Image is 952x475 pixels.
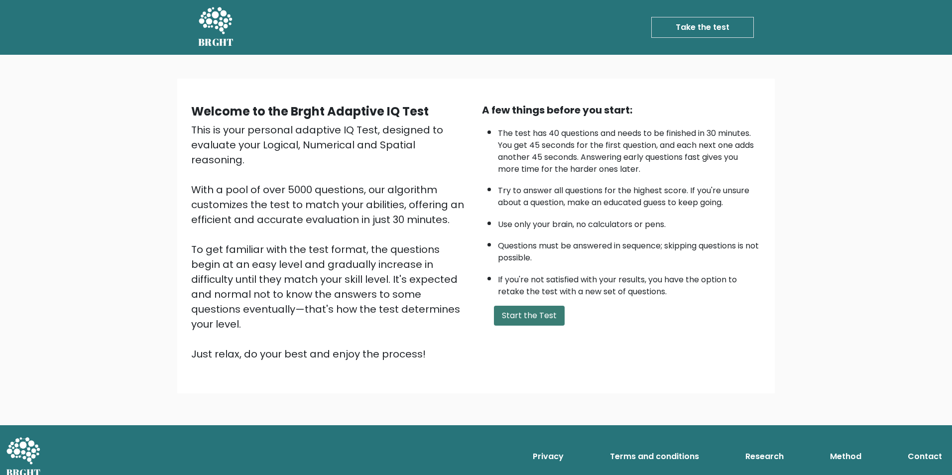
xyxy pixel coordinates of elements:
[498,180,761,209] li: Try to answer all questions for the highest score. If you're unsure about a question, make an edu...
[606,447,703,467] a: Terms and conditions
[494,306,565,326] button: Start the Test
[482,103,761,118] div: A few things before you start:
[904,447,946,467] a: Contact
[651,17,754,38] a: Take the test
[191,103,429,119] b: Welcome to the Brght Adaptive IQ Test
[741,447,788,467] a: Research
[498,214,761,231] li: Use only your brain, no calculators or pens.
[198,4,234,51] a: BRGHT
[826,447,865,467] a: Method
[198,36,234,48] h5: BRGHT
[498,269,761,298] li: If you're not satisfied with your results, you have the option to retake the test with a new set ...
[529,447,568,467] a: Privacy
[191,122,470,361] div: This is your personal adaptive IQ Test, designed to evaluate your Logical, Numerical and Spatial ...
[498,235,761,264] li: Questions must be answered in sequence; skipping questions is not possible.
[498,122,761,175] li: The test has 40 questions and needs to be finished in 30 minutes. You get 45 seconds for the firs...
